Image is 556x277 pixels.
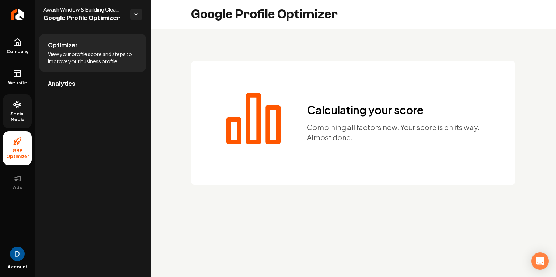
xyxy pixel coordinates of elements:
span: GBP Optimizer [3,148,32,159]
span: Social Media [3,111,32,123]
span: Company [4,49,31,55]
button: Open user button [10,247,25,261]
span: Website [5,80,30,86]
h2: Google Profile Optimizer [191,7,338,22]
span: Analytics [48,79,75,88]
span: View your profile score and steps to improve your business profile [48,50,138,65]
a: Company [3,32,32,60]
h1: Calculating your score [307,103,489,116]
span: Google Profile Optimizer [43,13,125,23]
span: Ads [10,185,25,191]
img: David Rice [10,247,25,261]
div: Open Intercom Messenger [531,252,549,270]
a: Website [3,63,32,91]
button: Ads [3,168,32,196]
span: Optimizer [48,41,78,50]
span: Awash Window & Building Cleaning Service [43,6,125,13]
a: Analytics [39,72,146,95]
p: Combining all factors now. Your score is on its way. Almost done. [307,122,489,142]
img: Rebolt Logo [11,9,24,20]
span: Account [8,264,28,270]
a: Social Media [3,94,32,128]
